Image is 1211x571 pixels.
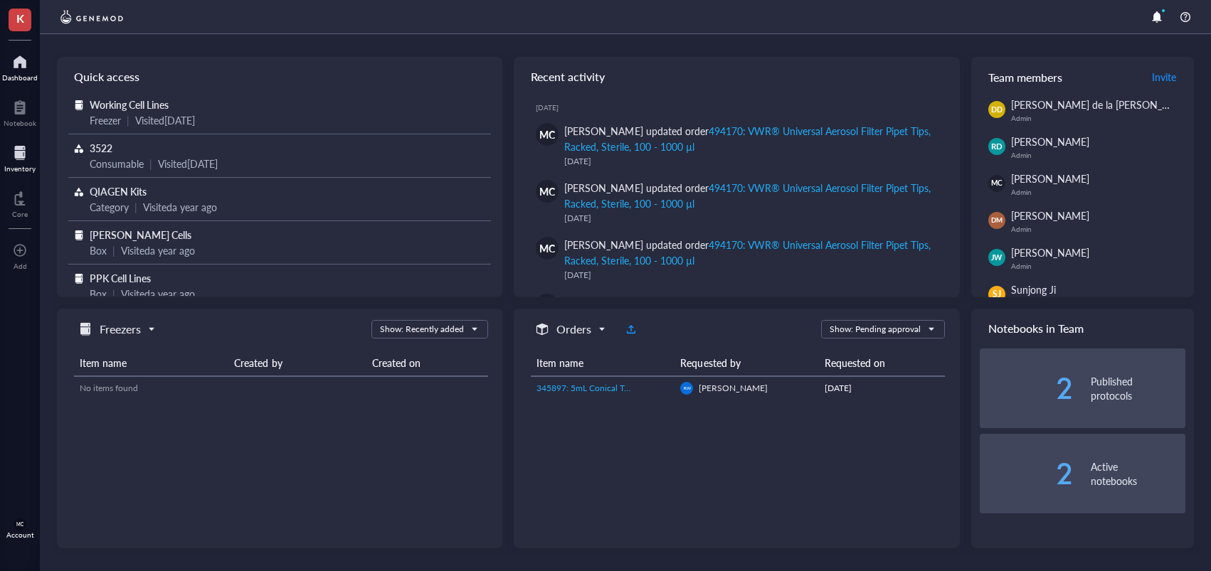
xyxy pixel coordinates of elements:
span: [PERSON_NAME] [1011,171,1089,186]
a: MC[PERSON_NAME] updated order494170: VWR® Universal Aerosol Filter Pipet Tips, Racked, Sterile, 1... [525,117,948,174]
span: DM [991,215,1003,225]
div: Admin [1011,151,1185,159]
div: Show: Pending approval [830,323,921,336]
div: Visited a year ago [121,286,195,301]
div: Admin [1011,114,1194,122]
span: MC [539,127,555,142]
div: Consumable [90,156,144,171]
h5: Orders [556,321,591,338]
span: KW [683,385,690,390]
div: [PERSON_NAME] updated order [564,123,936,154]
span: [PERSON_NAME] Cells [90,228,191,242]
th: Item name [74,350,228,376]
span: MC [16,521,23,527]
div: | [127,112,129,128]
span: [PERSON_NAME] [699,382,768,394]
div: Visited a year ago [143,199,217,215]
div: Published protocols [1091,374,1185,402]
div: Recent activity [514,57,959,97]
a: Notebook [4,96,36,127]
div: [DATE] [564,154,936,169]
div: Admin [1011,225,1185,233]
div: Box [90,286,107,301]
span: K [16,9,24,27]
div: Inventory [4,164,36,173]
div: No items found [80,382,482,395]
div: Visited [DATE] [158,156,218,171]
span: MC [539,240,555,256]
div: Show: Recently added [380,323,464,336]
div: Category [90,199,129,215]
span: MC [539,183,555,199]
span: MC [991,178,1003,188]
span: 345897: 5mL Conical Tubes 500/CS [536,382,673,394]
span: QIAGEN Kits [90,184,147,198]
span: [PERSON_NAME] [1011,208,1089,223]
a: MC[PERSON_NAME] updated order494170: VWR® Universal Aerosol Filter Pipet Tips, Racked, Sterile, 1... [525,231,948,288]
a: MC[PERSON_NAME] updated order494170: VWR® Universal Aerosol Filter Pipet Tips, Racked, Sterile, 1... [525,174,948,231]
div: Team members [971,57,1194,97]
div: 494170: VWR® Universal Aerosol Filter Pipet Tips, Racked, Sterile, 100 - 1000 µl [564,238,931,267]
div: | [134,199,137,215]
div: Admin [1011,262,1185,270]
span: [PERSON_NAME] de la [PERSON_NAME] [1011,97,1194,112]
h5: Freezers [100,321,141,338]
img: genemod-logo [57,9,127,26]
span: DD [991,104,1003,115]
div: 2 [980,377,1074,400]
div: [DATE] [825,382,940,395]
div: Visited [DATE] [135,112,195,128]
a: 345897: 5mL Conical Tubes 500/CS [536,382,669,395]
div: Add [14,262,27,270]
div: Box [90,242,107,258]
div: [PERSON_NAME] updated order [564,180,936,211]
span: 3522 [90,141,112,155]
div: Notebooks in Team [971,309,1194,348]
th: Item name [531,350,675,376]
div: Dashboard [2,73,38,82]
span: RD [991,141,1003,153]
div: Admin [1011,188,1185,196]
button: Invite [1151,65,1177,88]
span: [PERSON_NAME] [1011,245,1089,260]
div: Quick access [57,57,502,97]
span: SJ [993,288,1001,301]
div: 2 [980,462,1074,485]
div: [PERSON_NAME] updated order [564,237,936,268]
div: Core [12,210,28,218]
span: [PERSON_NAME] [1011,134,1089,149]
div: Active notebooks [1091,459,1185,488]
a: Dashboard [2,50,38,82]
div: | [112,286,115,301]
div: [DATE] [536,103,948,112]
div: [DATE] [564,211,936,225]
div: Account [6,530,34,539]
div: Notebook [4,119,36,127]
div: | [149,156,152,171]
span: Invite [1152,70,1176,84]
div: 494170: VWR® Universal Aerosol Filter Pipet Tips, Racked, Sterile, 100 - 1000 µl [564,124,931,154]
span: PPK Cell Lines [90,271,151,285]
div: 494170: VWR® Universal Aerosol Filter Pipet Tips, Racked, Sterile, 100 - 1000 µl [564,181,931,210]
th: Requested on [819,350,946,376]
div: Visited a year ago [121,242,195,258]
th: Requested by [675,350,818,376]
span: Working Cell Lines [90,97,169,112]
th: Created on [366,350,487,376]
span: Sunjong Ji [1011,282,1056,297]
th: Created by [228,350,366,376]
span: JW [991,252,1003,263]
div: [DATE] [564,268,936,282]
a: Inventory [4,142,36,173]
a: Core [12,187,28,218]
div: | [112,242,115,258]
div: Freezer [90,112,121,128]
